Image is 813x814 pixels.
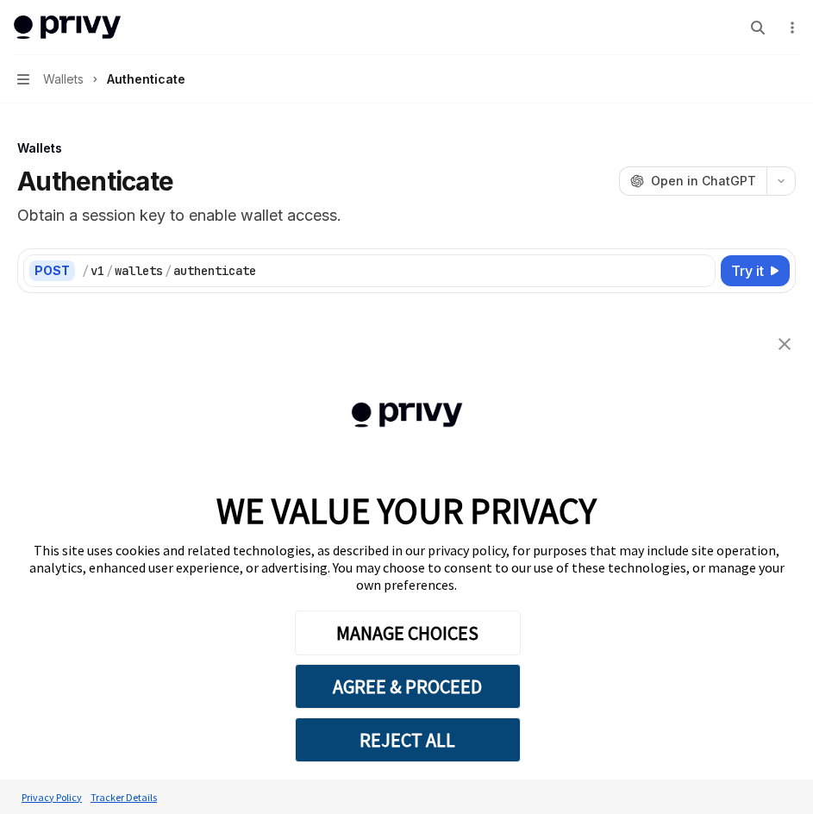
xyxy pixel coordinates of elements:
a: Privacy Policy [17,782,86,812]
span: Try it [731,260,764,281]
button: Open search [744,14,772,41]
span: Wallets [43,69,84,90]
button: Try it [721,255,790,286]
span: Open in ChatGPT [651,172,756,190]
span: WE VALUE YOUR PRIVACY [216,488,597,533]
div: authenticate [173,262,256,279]
div: / [106,262,113,279]
div: / [82,262,89,279]
a: close banner [767,327,802,361]
img: light logo [14,16,121,40]
button: Open in ChatGPT [619,166,766,196]
div: Authenticate [107,69,185,90]
button: More actions [782,16,799,40]
button: REJECT ALL [295,717,521,762]
button: MANAGE CHOICES [295,610,521,655]
div: / [165,262,172,279]
img: company logo [315,378,499,453]
div: v1 [91,262,104,279]
h1: Authenticate [17,166,173,197]
img: close banner [779,338,791,350]
div: wallets [115,262,163,279]
div: Wallets [17,140,796,157]
div: POST [29,260,75,281]
div: This site uses cookies and related technologies, as described in our privacy policy, for purposes... [17,542,796,593]
a: Tracker Details [86,782,161,812]
p: Obtain a session key to enable wallet access. [17,203,796,228]
button: AGREE & PROCEED [295,664,521,709]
